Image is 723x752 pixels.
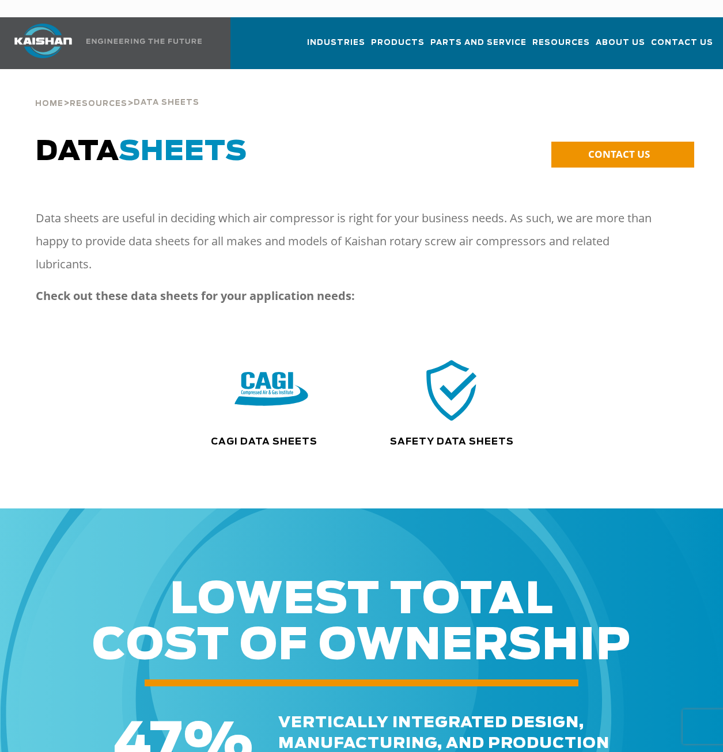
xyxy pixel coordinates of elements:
[371,28,425,67] a: Products
[369,356,535,424] div: safety icon
[390,437,514,446] a: Safety Data Sheets
[588,147,650,161] span: CONTACT US
[181,356,362,424] div: CAGI
[134,99,199,107] span: Data Sheets
[596,28,645,67] a: About Us
[418,356,485,424] img: safety icon
[430,36,527,50] span: Parts and Service
[211,437,317,446] a: CAGI Data Sheets
[86,39,202,44] img: Engineering the future
[35,98,63,108] a: Home
[307,28,365,67] a: Industries
[307,36,365,50] span: Industries
[430,28,527,67] a: Parts and Service
[234,353,308,427] img: CAGI
[532,28,590,67] a: Resources
[35,100,63,108] span: Home
[551,142,694,168] a: CONTACT US
[70,100,127,108] span: Resources
[36,288,355,303] strong: Check out these data sheets for your application needs:
[119,138,247,166] span: SHEETS
[36,138,247,166] span: DATA
[596,36,645,50] span: About Us
[651,28,713,67] a: Contact Us
[35,69,199,113] div: > >
[532,36,590,50] span: Resources
[371,36,425,50] span: Products
[36,207,667,276] p: Data sheets are useful in deciding which air compressor is right for your business needs. As such...
[70,98,127,108] a: Resources
[651,36,713,50] span: Contact Us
